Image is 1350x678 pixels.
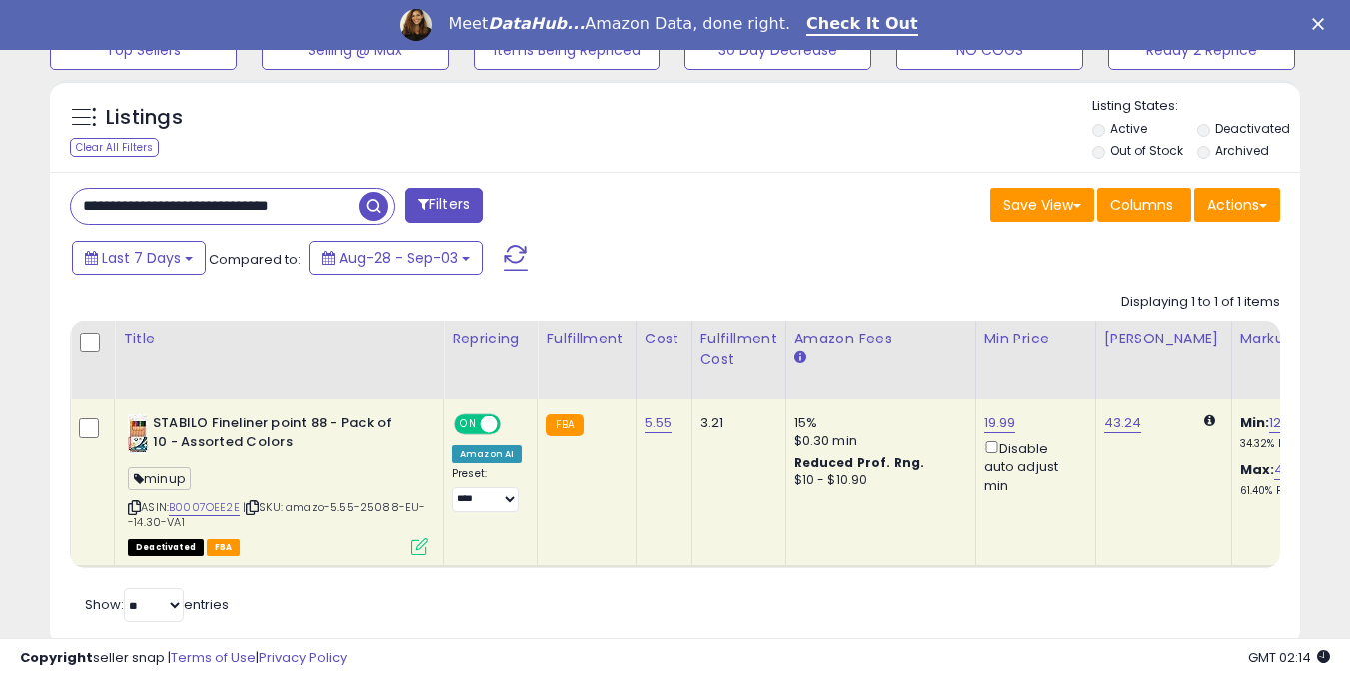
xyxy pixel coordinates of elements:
div: Meet Amazon Data, done right. [448,14,790,34]
small: Amazon Fees. [794,349,806,367]
a: 43.24 [1104,413,1142,433]
a: B0007OEE2E [169,499,240,516]
span: minup [128,467,191,490]
img: Profile image for Georgie [400,9,432,41]
span: FBA [207,539,241,556]
span: OFF [498,416,530,433]
div: Amazon Fees [794,329,967,349]
div: Fulfillment Cost [700,329,777,370]
a: Check It Out [806,14,918,36]
div: Title [123,329,435,349]
button: Filters [405,188,483,223]
b: Reduced Prof. Rng. [794,454,925,471]
div: Close [1312,18,1332,30]
small: FBA [546,414,583,436]
a: Privacy Policy [259,648,347,667]
span: Compared to: [209,250,301,269]
span: ON [456,416,481,433]
span: | SKU: amazo-5.55-25088-EU--14.30-VA1 [128,499,426,529]
div: Clear All Filters [70,138,159,157]
div: seller snap | | [20,649,347,668]
div: Preset: [452,467,522,512]
button: Actions [1194,188,1280,222]
b: Max: [1240,460,1275,479]
div: 3.21 [700,414,770,432]
button: Last 7 Days [72,241,206,275]
a: 19.99 [984,413,1016,433]
span: 2025-09-11 02:14 GMT [1248,648,1330,667]
a: 5.55 [645,413,673,433]
div: Disable auto adjust min [984,437,1080,495]
label: Out of Stock [1110,142,1183,159]
b: STABILO Fineliner point 88 - Pack of 10 - Assorted Colors [153,414,396,456]
span: Last 7 Days [102,248,181,268]
div: Repricing [452,329,529,349]
div: $10 - $10.90 [794,472,960,489]
div: Cost [645,329,683,349]
img: 61Ox4NfjI1L._SL40_.jpg [128,414,148,454]
div: 15% [794,414,960,432]
div: Fulfillment [546,329,627,349]
span: Show: entries [85,595,229,614]
strong: Copyright [20,648,93,667]
div: [PERSON_NAME] [1104,329,1223,349]
a: 123.60 [1269,413,1309,433]
label: Archived [1215,142,1269,159]
div: Min Price [984,329,1087,349]
i: DataHub... [488,14,585,33]
div: Amazon AI [452,445,522,463]
label: Active [1110,120,1147,137]
div: ASIN: [128,414,428,553]
div: Displaying 1 to 1 of 1 items [1121,293,1280,312]
button: Save View [990,188,1094,222]
b: Min: [1240,413,1270,432]
p: Listing States: [1092,97,1300,116]
a: Terms of Use [171,648,256,667]
button: Columns [1097,188,1191,222]
a: 478.38 [1274,460,1318,480]
div: $0.30 min [794,432,960,450]
span: All listings that are unavailable for purchase on Amazon for any reason other than out-of-stock [128,539,204,556]
label: Deactivated [1215,120,1290,137]
button: Aug-28 - Sep-03 [309,241,483,275]
span: Aug-28 - Sep-03 [339,248,458,268]
h5: Listings [106,104,183,132]
span: Columns [1110,195,1173,215]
